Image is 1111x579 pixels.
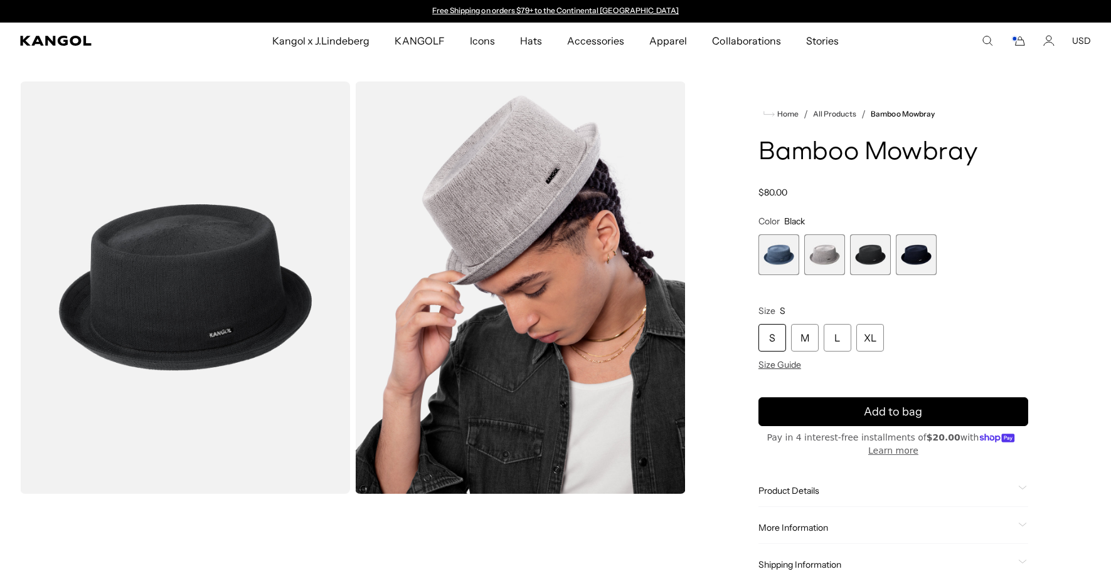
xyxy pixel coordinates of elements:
[864,404,922,420] span: Add to bag
[758,305,775,316] span: Size
[555,23,637,59] a: Accessories
[395,23,444,59] span: KANGOLF
[260,23,383,59] a: Kangol x J.Lindeberg
[427,6,685,16] div: Announcement
[470,23,495,59] span: Icons
[20,81,686,494] product-gallery: Gallery Viewer
[856,107,866,122] li: /
[775,110,799,118] span: Home
[1011,35,1026,46] button: Cart
[784,216,805,227] span: Black
[763,108,799,120] a: Home
[799,107,808,122] li: /
[699,23,793,59] a: Collaborations
[355,81,685,494] img: grey
[758,187,787,198] span: $80.00
[382,23,457,59] a: KANGOLF
[896,234,937,275] div: 4 of 4
[457,23,508,59] a: Icons
[780,305,785,316] span: S
[272,23,370,59] span: Kangol x J.Lindeberg
[794,23,851,59] a: Stories
[758,485,1013,496] span: Product Details
[758,397,1028,426] button: Add to bag
[791,324,819,352] div: M
[1043,35,1055,46] a: Account
[871,110,934,118] a: Bamboo Mowbray
[20,81,350,494] img: color-black
[758,139,1028,167] h1: Bamboo Mowbray
[1072,35,1091,46] button: USD
[806,23,839,59] span: Stories
[567,23,624,59] span: Accessories
[649,23,687,59] span: Apparel
[432,6,679,15] a: Free Shipping on orders $79+ to the Continental [GEOGRAPHIC_DATA]
[758,324,786,352] div: S
[758,107,1028,122] nav: breadcrumbs
[804,234,845,275] div: 2 of 4
[813,110,856,118] a: All Products
[712,23,780,59] span: Collaborations
[758,234,799,275] div: 1 of 4
[804,234,845,275] label: Grey
[896,234,937,275] label: Dark Blue
[982,35,993,46] summary: Search here
[758,559,1013,570] span: Shipping Information
[427,6,685,16] div: 1 of 2
[758,522,1013,533] span: More Information
[20,36,180,46] a: Kangol
[758,216,780,227] span: Color
[508,23,555,59] a: Hats
[758,359,801,370] span: Size Guide
[427,6,685,16] slideshow-component: Announcement bar
[637,23,699,59] a: Apparel
[850,234,891,275] label: Black
[824,324,851,352] div: L
[856,324,884,352] div: XL
[758,234,799,275] label: DENIM BLUE
[520,23,542,59] span: Hats
[850,234,891,275] div: 3 of 4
